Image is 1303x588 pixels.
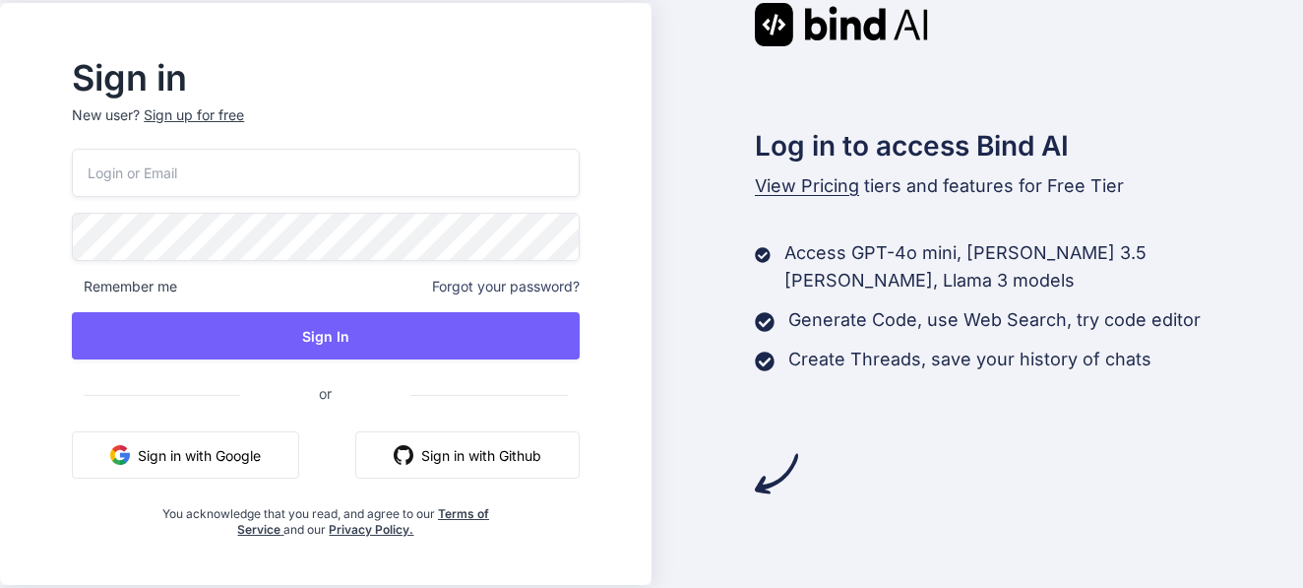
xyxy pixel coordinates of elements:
[72,312,579,359] button: Sign In
[72,105,579,149] p: New user?
[72,149,579,197] input: Login or Email
[755,125,1303,166] h2: Log in to access Bind AI
[394,445,413,465] img: github
[432,277,580,296] span: Forgot your password?
[788,306,1201,334] p: Generate Code, use Web Search, try code editor
[72,62,579,94] h2: Sign in
[110,445,130,465] img: google
[156,494,495,538] div: You acknowledge that you read, and agree to our and our
[755,175,859,196] span: View Pricing
[788,346,1151,373] p: Create Threads, save your history of chats
[329,522,413,537] a: Privacy Policy.
[240,369,410,418] span: or
[784,239,1303,294] p: Access GPT-4o mini, [PERSON_NAME] 3.5 [PERSON_NAME], Llama 3 models
[755,452,798,495] img: arrow
[355,431,580,479] button: Sign in with Github
[72,277,177,296] span: Remember me
[755,3,928,46] img: Bind AI logo
[755,172,1303,200] p: tiers and features for Free Tier
[72,431,299,479] button: Sign in with Google
[144,105,244,125] div: Sign up for free
[237,506,489,537] a: Terms of Service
